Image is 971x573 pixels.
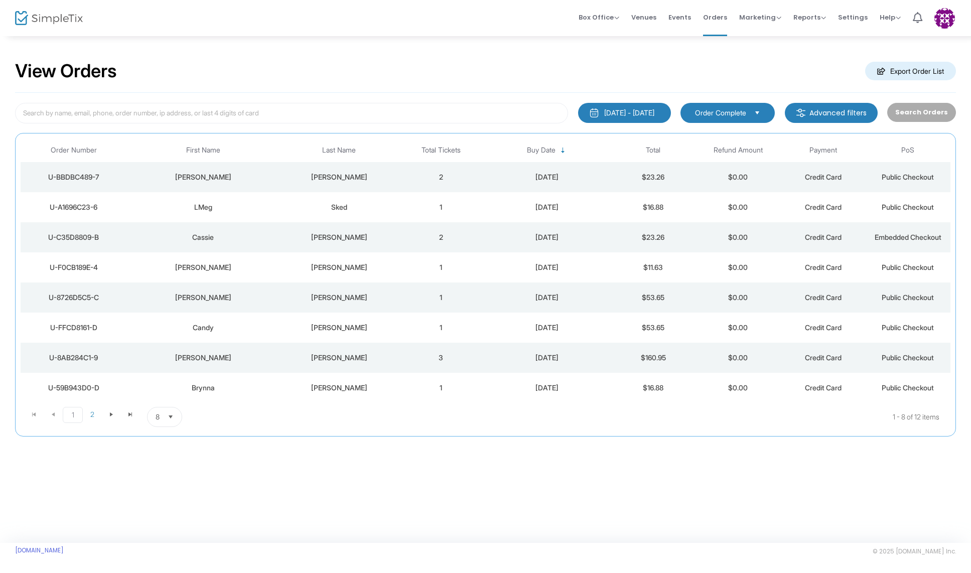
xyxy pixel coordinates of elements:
div: U-8726D5C5-C [23,293,124,303]
div: Vasquez [282,383,396,393]
div: U-A1696C23-6 [23,202,124,212]
span: Box Office [579,13,619,22]
span: Orders [703,5,727,30]
div: bradley [129,353,278,363]
button: [DATE] - [DATE] [578,103,671,123]
span: Credit Card [805,203,842,211]
div: Candy [129,323,278,333]
div: tweten [282,353,396,363]
div: 8/1/2025 [486,353,608,363]
button: Select [750,107,764,118]
span: Go to the next page [102,407,121,422]
div: U-C35D8809-B [23,232,124,242]
span: Order Complete [695,108,746,118]
a: [DOMAIN_NAME] [15,546,64,554]
span: Credit Card [805,173,842,181]
div: LMeg [129,202,278,212]
span: Go to the next page [107,410,115,418]
div: Leslie [129,172,278,182]
td: 1 [398,192,483,222]
div: 8/7/2025 [486,172,608,182]
input: Search by name, email, phone, order number, ip address, or last 4 digits of card [15,103,568,123]
td: $0.00 [696,252,780,282]
span: Sortable [559,147,567,155]
span: Go to the last page [126,410,134,418]
div: Larsen [282,172,396,182]
div: Derek [129,293,278,303]
div: U-BBDBC489-7 [23,172,124,182]
span: Buy Date [527,146,556,155]
div: 8/2/2025 [486,293,608,303]
span: First Name [186,146,220,155]
div: Brynna [129,383,278,393]
td: $16.88 [611,373,696,403]
div: Giron [282,262,396,272]
div: Bauer [282,293,396,303]
td: $11.63 [611,252,696,282]
div: U-59B943D0-D [23,383,124,393]
td: 2 [398,162,483,192]
div: Data table [21,138,950,403]
span: Public Checkout [882,263,934,271]
span: Public Checkout [882,293,934,302]
span: Marketing [739,13,781,22]
span: PoS [901,146,914,155]
td: $0.00 [696,373,780,403]
td: 1 [398,373,483,403]
span: © 2025 [DOMAIN_NAME] Inc. [873,547,956,555]
span: Credit Card [805,383,842,392]
div: U-8AB284C1-9 [23,353,124,363]
span: Reports [793,13,826,22]
td: $0.00 [696,192,780,222]
td: 1 [398,252,483,282]
span: Public Checkout [882,383,934,392]
span: Credit Card [805,353,842,362]
td: 1 [398,313,483,343]
div: 8/1/2025 [486,383,608,393]
div: 8/1/2025 [486,323,608,333]
td: 3 [398,343,483,373]
span: Settings [838,5,868,30]
th: Refund Amount [696,138,780,162]
span: Payment [809,146,837,155]
td: $53.65 [611,282,696,313]
th: Total [611,138,696,162]
div: [DATE] - [DATE] [604,108,654,118]
span: Public Checkout [882,353,934,362]
td: $0.00 [696,313,780,343]
button: Select [164,407,178,426]
td: $16.88 [611,192,696,222]
span: Go to the last page [121,407,140,422]
div: Cassie [129,232,278,242]
div: U-FFCD8161-D [23,323,124,333]
span: Embedded Checkout [875,233,941,241]
div: Liliana [129,262,278,272]
td: $53.65 [611,313,696,343]
td: $0.00 [696,222,780,252]
span: Venues [631,5,656,30]
td: $160.95 [611,343,696,373]
td: $0.00 [696,282,780,313]
div: U-F0CB189E-4 [23,262,124,272]
div: Sked [282,202,396,212]
span: Public Checkout [882,203,934,211]
th: Total Tickets [398,138,483,162]
m-button: Export Order List [865,62,956,80]
span: Public Checkout [882,323,934,332]
span: Order Number [51,146,97,155]
td: $23.26 [611,162,696,192]
span: Page 2 [83,407,102,422]
span: Public Checkout [882,173,934,181]
m-button: Advanced filters [785,103,878,123]
td: 2 [398,222,483,252]
td: 1 [398,282,483,313]
span: Credit Card [805,233,842,241]
span: 8 [156,412,160,422]
div: 8/5/2025 [486,232,608,242]
div: 8/5/2025 [486,262,608,272]
td: $0.00 [696,162,780,192]
img: monthly [589,108,599,118]
div: Leung [282,323,396,333]
div: Lindsay [282,232,396,242]
kendo-pager-info: 1 - 8 of 12 items [282,407,939,427]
